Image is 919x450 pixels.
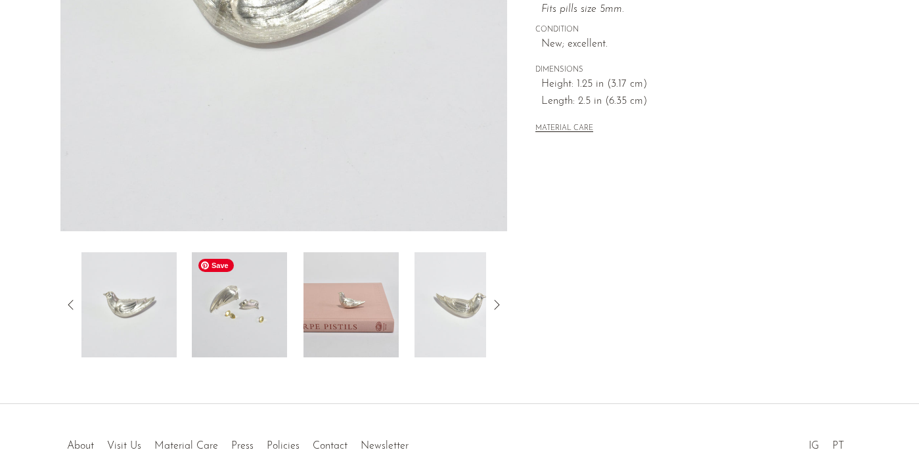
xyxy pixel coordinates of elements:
[81,252,177,357] img: Sterling Bird Pill Box
[535,124,593,134] button: MATERIAL CARE
[192,252,287,357] img: Sterling Bird Pill Box
[303,252,399,357] img: Sterling Bird Pill Box
[198,259,234,272] span: Save
[415,252,510,357] img: Sterling Bird Pill Box
[541,36,831,53] span: New; excellent.
[541,93,831,110] span: Length: 2.5 in (6.35 cm)
[541,4,624,14] em: Fits pills size 5mm.
[541,76,831,93] span: Height: 1.25 in (3.17 cm)
[535,64,831,76] span: DIMENSIONS
[535,24,831,36] span: CONDITION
